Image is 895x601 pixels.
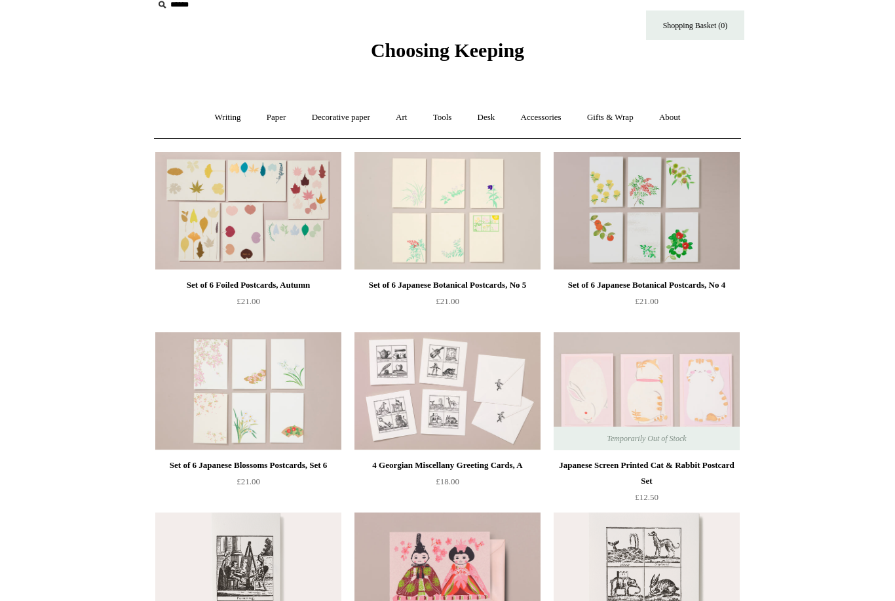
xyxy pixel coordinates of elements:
span: Temporarily Out of Stock [594,427,699,450]
a: Set of 6 Japanese Botanical Postcards, No 5 Set of 6 Japanese Botanical Postcards, No 5 [354,152,541,270]
a: Set of 6 Japanese Blossoms Postcards, Set 6 Set of 6 Japanese Blossoms Postcards, Set 6 [155,332,341,450]
a: Set of 6 Foiled Postcards, Autumn £21.00 [155,277,341,331]
a: Art [384,100,419,135]
a: Decorative paper [300,100,382,135]
a: 4 Georgian Miscellany Greeting Cards, A £18.00 [354,457,541,511]
a: Set of 6 Japanese Blossoms Postcards, Set 6 £21.00 [155,457,341,511]
a: Set of 6 Foiled Postcards, Autumn Set of 6 Foiled Postcards, Autumn [155,152,341,270]
a: Writing [203,100,253,135]
a: Accessories [509,100,573,135]
a: Gifts & Wrap [575,100,645,135]
img: Set of 6 Japanese Botanical Postcards, No 5 [354,152,541,270]
img: Set of 6 Japanese Botanical Postcards, No 4 [554,152,740,270]
div: 4 Georgian Miscellany Greeting Cards, A [358,457,537,473]
span: £21.00 [635,296,658,306]
div: Japanese Screen Printed Cat & Rabbit Postcard Set [557,457,736,489]
a: Desk [466,100,507,135]
span: £21.00 [436,296,459,306]
img: Set of 6 Foiled Postcards, Autumn [155,152,341,270]
div: Set of 6 Foiled Postcards, Autumn [159,277,338,293]
span: £18.00 [436,476,459,486]
a: Shopping Basket (0) [646,10,744,40]
a: Japanese Screen Printed Cat & Rabbit Postcard Set Japanese Screen Printed Cat & Rabbit Postcard S... [554,332,740,450]
a: Choosing Keeping [371,50,524,59]
div: Set of 6 Japanese Blossoms Postcards, Set 6 [159,457,338,473]
a: 4 Georgian Miscellany Greeting Cards, A 4 Georgian Miscellany Greeting Cards, A [354,332,541,450]
a: Tools [421,100,464,135]
span: Choosing Keeping [371,39,524,61]
a: Paper [255,100,298,135]
span: £21.00 [237,476,260,486]
a: Set of 6 Japanese Botanical Postcards, No 4 Set of 6 Japanese Botanical Postcards, No 4 [554,152,740,270]
img: Japanese Screen Printed Cat & Rabbit Postcard Set [554,332,740,450]
span: £12.50 [635,492,658,502]
span: £21.00 [237,296,260,306]
a: Set of 6 Japanese Botanical Postcards, No 4 £21.00 [554,277,740,331]
div: Set of 6 Japanese Botanical Postcards, No 5 [358,277,537,293]
img: Set of 6 Japanese Blossoms Postcards, Set 6 [155,332,341,450]
a: About [647,100,693,135]
div: Set of 6 Japanese Botanical Postcards, No 4 [557,277,736,293]
img: 4 Georgian Miscellany Greeting Cards, A [354,332,541,450]
a: Japanese Screen Printed Cat & Rabbit Postcard Set £12.50 [554,457,740,511]
a: Set of 6 Japanese Botanical Postcards, No 5 £21.00 [354,277,541,331]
